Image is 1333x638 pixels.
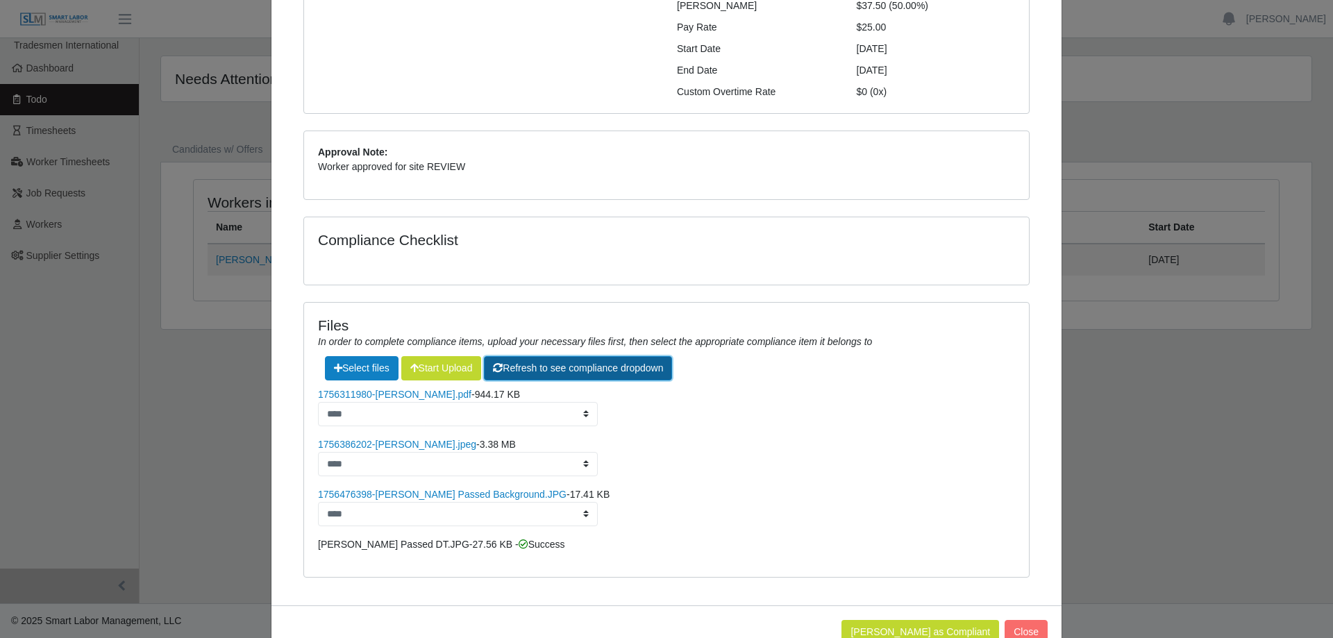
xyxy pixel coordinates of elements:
[666,85,846,99] div: Custom Overtime Rate
[318,389,471,400] a: 1756311980-[PERSON_NAME].pdf
[318,537,1015,552] li: -
[318,317,1015,334] h4: Files
[570,489,610,500] span: 17.41 KB
[857,86,887,97] span: $0 (0x)
[318,539,469,550] a: [PERSON_NAME] Passed DT.JPG
[480,439,516,450] span: 3.38 MB
[318,231,776,249] h4: Compliance Checklist
[318,487,1015,526] li: -
[857,65,887,76] span: [DATE]
[318,160,1015,174] p: Worker approved for site REVIEW
[318,387,1015,426] li: -
[318,489,567,500] a: 1756476398-[PERSON_NAME] Passed Background.JPG
[666,63,846,78] div: End Date
[318,336,872,347] i: In order to complete compliance items, upload your necessary files first, then select the appropr...
[318,439,476,450] a: 1756386202-[PERSON_NAME].jpeg
[515,539,565,550] span: - Success
[401,356,482,380] button: Start Upload
[473,539,513,550] span: 27.56 KB
[484,356,672,380] button: Refresh to see compliance dropdown
[666,42,846,56] div: Start Date
[475,389,520,400] span: 944.17 KB
[318,146,387,158] b: Approval Note:
[325,356,399,380] span: Select files
[318,437,1015,476] li: -
[846,42,1026,56] div: [DATE]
